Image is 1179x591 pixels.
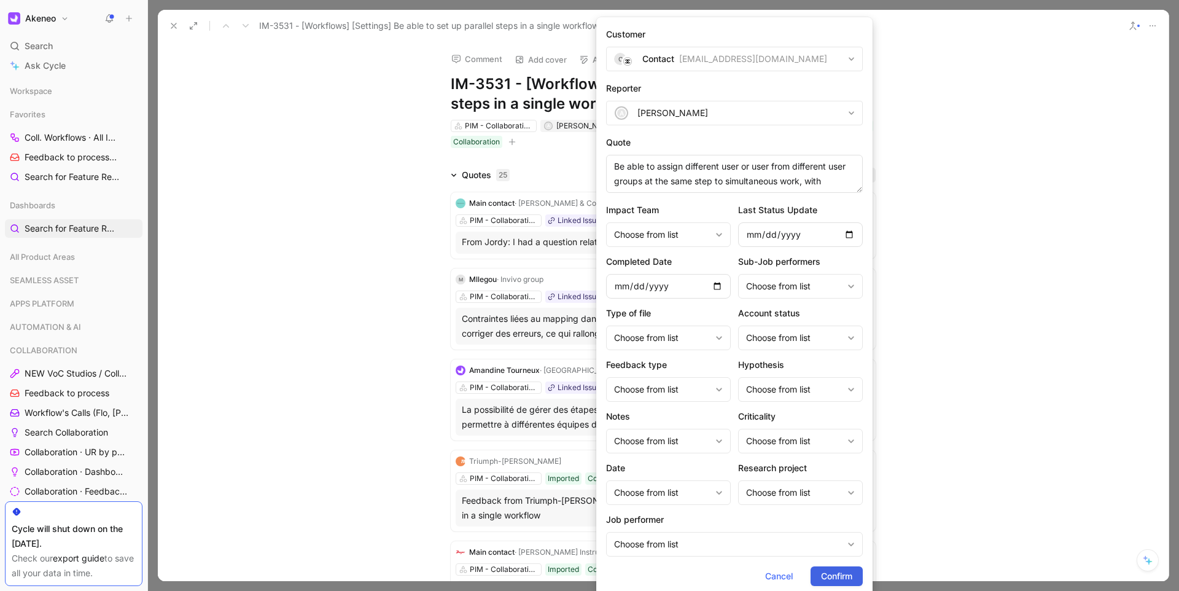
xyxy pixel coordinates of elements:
[606,512,863,527] h2: Job performer
[821,569,852,584] span: Confirm
[606,461,731,476] h2: Date
[746,279,842,294] div: Choose from list
[738,203,863,217] h2: Last Status Update
[606,306,731,321] h2: Type of file
[746,485,842,500] div: Choose from list
[606,274,731,299] input: Enter a Completed Date
[765,569,793,584] span: Cancel
[614,53,626,65] div: C
[606,81,863,96] h2: Reporter
[606,254,731,269] h2: Completed Date
[623,57,632,66] img: logo
[606,409,731,424] h2: Notes
[738,222,863,247] input: Enter a Last Status Update
[606,358,731,372] h2: Feedback type
[606,101,863,125] button: A[PERSON_NAME]
[616,108,627,119] div: A
[738,461,863,476] h2: Research project
[679,52,827,66] div: [EMAIL_ADDRESS][DOMAIN_NAME]
[614,382,710,397] div: Choose from list
[738,358,863,372] h2: Hypothesis
[614,537,842,552] div: Choose from list
[614,331,710,345] div: Choose from list
[738,254,863,269] h2: Sub-Job performers
[755,566,803,586] button: Cancel
[606,203,731,217] h2: Impact Team
[642,52,674,66] div: Contact
[811,566,863,586] button: Confirm
[606,27,863,42] h2: Customer
[746,331,842,345] div: Choose from list
[738,306,863,321] h2: Account status
[614,485,710,500] div: Choose from list
[614,434,710,448] div: Choose from list
[606,47,863,71] button: ClogoContact[EMAIL_ADDRESS][DOMAIN_NAME]
[606,135,863,150] label: Quote
[746,434,842,448] div: Choose from list
[637,106,708,120] div: [PERSON_NAME]
[738,409,863,424] h2: Criticality
[746,382,842,397] div: Choose from list
[614,227,710,242] div: Choose from list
